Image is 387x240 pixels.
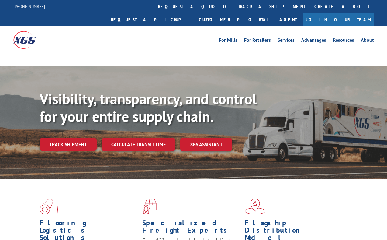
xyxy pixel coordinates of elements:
h1: Specialized Freight Experts [142,219,240,237]
a: Calculate transit time [102,138,175,151]
a: Services [278,38,295,44]
a: Join Our Team [303,13,374,26]
a: Resources [333,38,354,44]
b: Visibility, transparency, and control for your entire supply chain. [40,89,257,126]
img: xgs-icon-flagship-distribution-model-red [245,199,266,214]
a: For Mills [219,38,237,44]
a: Track shipment [40,138,97,151]
a: Request a pickup [106,13,194,26]
a: About [361,38,374,44]
a: XGS ASSISTANT [180,138,232,151]
a: For Retailers [244,38,271,44]
a: Customer Portal [194,13,273,26]
a: Agent [273,13,303,26]
a: Advantages [301,38,326,44]
img: xgs-icon-focused-on-flooring-red [142,199,157,214]
a: [PHONE_NUMBER] [13,3,45,9]
img: xgs-icon-total-supply-chain-intelligence-red [40,199,58,214]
